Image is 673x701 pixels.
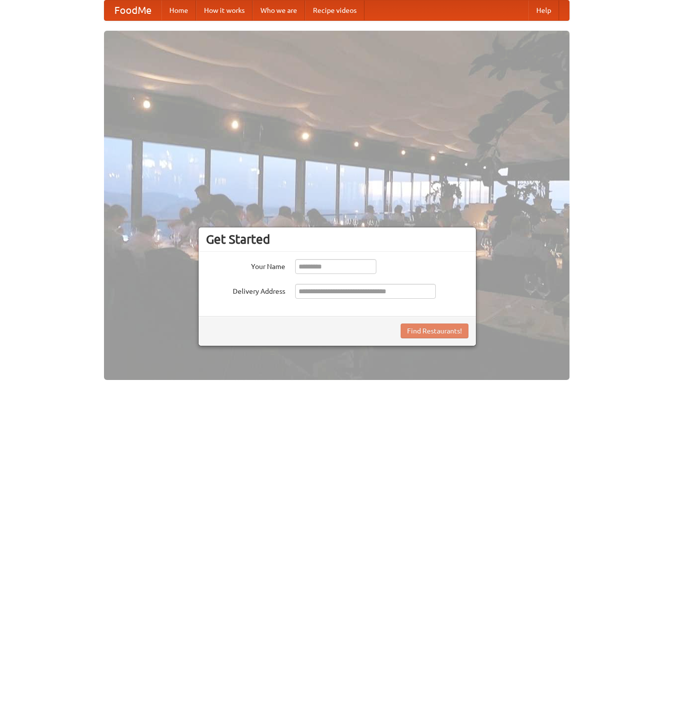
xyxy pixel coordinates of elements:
[253,0,305,20] a: Who we are
[401,324,468,338] button: Find Restaurants!
[196,0,253,20] a: How it works
[528,0,559,20] a: Help
[161,0,196,20] a: Home
[305,0,364,20] a: Recipe videos
[206,259,285,271] label: Your Name
[206,284,285,296] label: Delivery Address
[206,232,468,247] h3: Get Started
[104,0,161,20] a: FoodMe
